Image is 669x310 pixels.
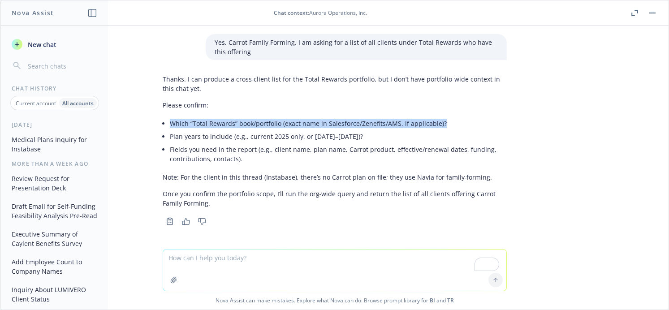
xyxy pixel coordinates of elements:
[170,130,507,143] li: Plan years to include (e.g., current 2025 only, or [DATE]–[DATE])?
[1,160,108,168] div: More than a week ago
[8,36,101,52] button: New chat
[274,9,367,17] div: : Aurora Operations, Inc.
[166,217,174,225] svg: Copy to clipboard
[16,99,56,107] p: Current account
[163,74,507,93] p: Thanks. I can produce a cross‑client list for the Total Rewards portfolio, but I don’t have portf...
[447,297,454,304] a: TR
[12,8,54,17] h1: Nova Assist
[170,143,507,165] li: Fields you need in the report (e.g., client name, plan name, Carrot product, effective/renewal da...
[8,171,101,195] button: Review Request for Presentation Deck
[1,121,108,129] div: [DATE]
[163,100,507,110] p: Please confirm:
[195,215,209,228] button: Thumbs down
[26,40,56,49] span: New chat
[8,132,101,156] button: Medical Plans Inquiry for Instabase
[8,227,101,251] button: Executive Summary of Caylent Benefits Survey
[430,297,435,304] a: BI
[1,85,108,92] div: Chat History
[170,117,507,130] li: Which “Total Rewards” book/portfolio (exact name in Salesforce/Zenefits/AMS, if applicable)?
[163,250,506,291] textarea: To enrich screen reader interactions, please activate Accessibility in Grammarly extension settings
[163,189,507,208] p: Once you confirm the portfolio scope, I’ll run the org‑wide query and return the list of all clie...
[62,99,94,107] p: All accounts
[8,282,101,306] button: Inquiry About LUMIVERO Client Status
[215,38,498,56] p: Yes, Carrot Family Forming. I am asking for a list of all clients under Total Rewards who have th...
[8,199,101,223] button: Draft Email for Self-Funding Feasibility Analysis Pre-Read
[8,254,101,279] button: Add Employee Count to Company Names
[4,291,665,310] span: Nova Assist can make mistakes. Explore what Nova can do: Browse prompt library for and
[163,172,507,182] p: Note: For the client in this thread (Instabase), there’s no Carrot plan on file; they use Navia f...
[274,9,308,17] span: Chat context
[26,60,97,72] input: Search chats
